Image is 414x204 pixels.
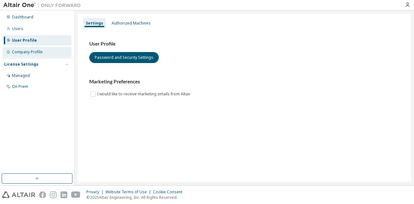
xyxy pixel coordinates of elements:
div: Website Terms of Use [105,189,153,195]
h3: Marketing Preferences [89,79,399,85]
div: On Prem [12,84,28,89]
div: License Settings [4,62,38,67]
div: Cookie Consent [153,189,186,195]
div: Dashboard [12,15,33,20]
h3: User Profile [89,41,399,47]
p: © 2025 Altair Engineering, Inc. All Rights Reserved. [86,195,186,200]
div: User Profile [12,38,37,43]
img: facebook.svg [39,191,46,198]
img: Altair One [3,2,84,8]
img: youtube.svg [71,191,81,198]
img: linkedin.svg [60,191,67,198]
img: instagram.svg [50,191,57,198]
label: I would like to receive marketing emails from Altair [97,90,192,98]
img: altair_logo.svg [2,191,35,198]
div: Users [12,26,23,31]
div: Company Profile [12,49,43,55]
div: Privacy [86,189,105,195]
div: Managed [12,73,30,78]
div: Authorized Machines [112,21,151,26]
button: Password and Security Settings [89,52,159,63]
div: Settings [86,21,103,26]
